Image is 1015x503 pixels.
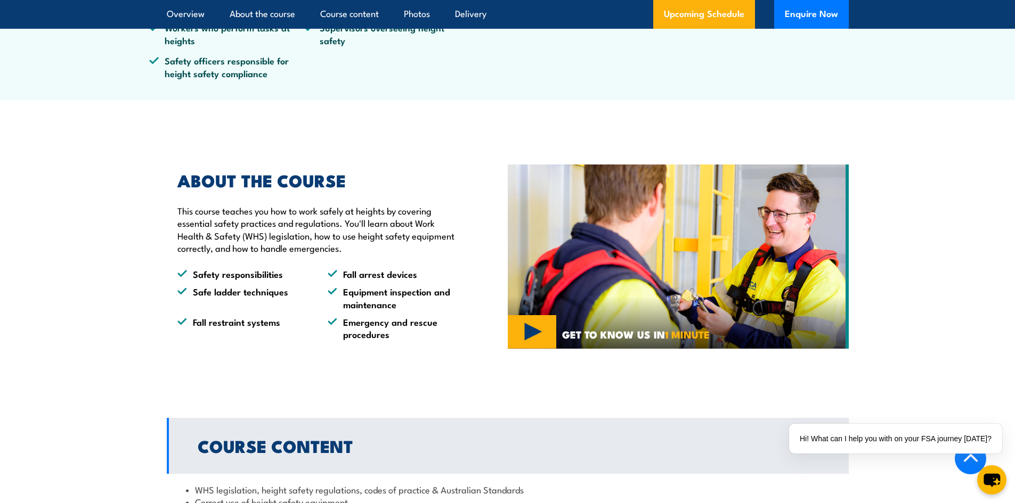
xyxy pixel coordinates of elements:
li: Fall restraint systems [177,316,308,341]
h2: ABOUT THE COURSE [177,172,459,187]
button: chat-button [977,465,1006,494]
img: Work Safely at Heights TRAINING (2) [508,164,849,349]
li: Workers who perform tasks at heights [149,21,305,46]
li: Emergency and rescue procedures [328,316,459,341]
li: Fall arrest devices [328,268,459,280]
a: Course Content [167,418,849,474]
li: WHS legislation, height safety regulations, codes of practice & Australian Standards [186,483,830,496]
span: GET TO KNOW US IN [562,329,710,339]
li: Safe ladder techniques [177,285,308,310]
h2: Course Content [198,438,801,453]
p: This course teaches you how to work safely at heights by covering essential safety practices and ... [177,204,459,254]
li: Safety officers responsible for height safety compliance [149,54,305,79]
strong: 1 MINUTE [665,326,710,342]
li: Safety responsibilities [177,268,308,280]
li: Equipment inspection and maintenance [328,285,459,310]
li: Supervisors overseeing height safety [304,21,460,46]
div: Hi! What can I help you with on your FSA journey [DATE]? [789,424,1002,453]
